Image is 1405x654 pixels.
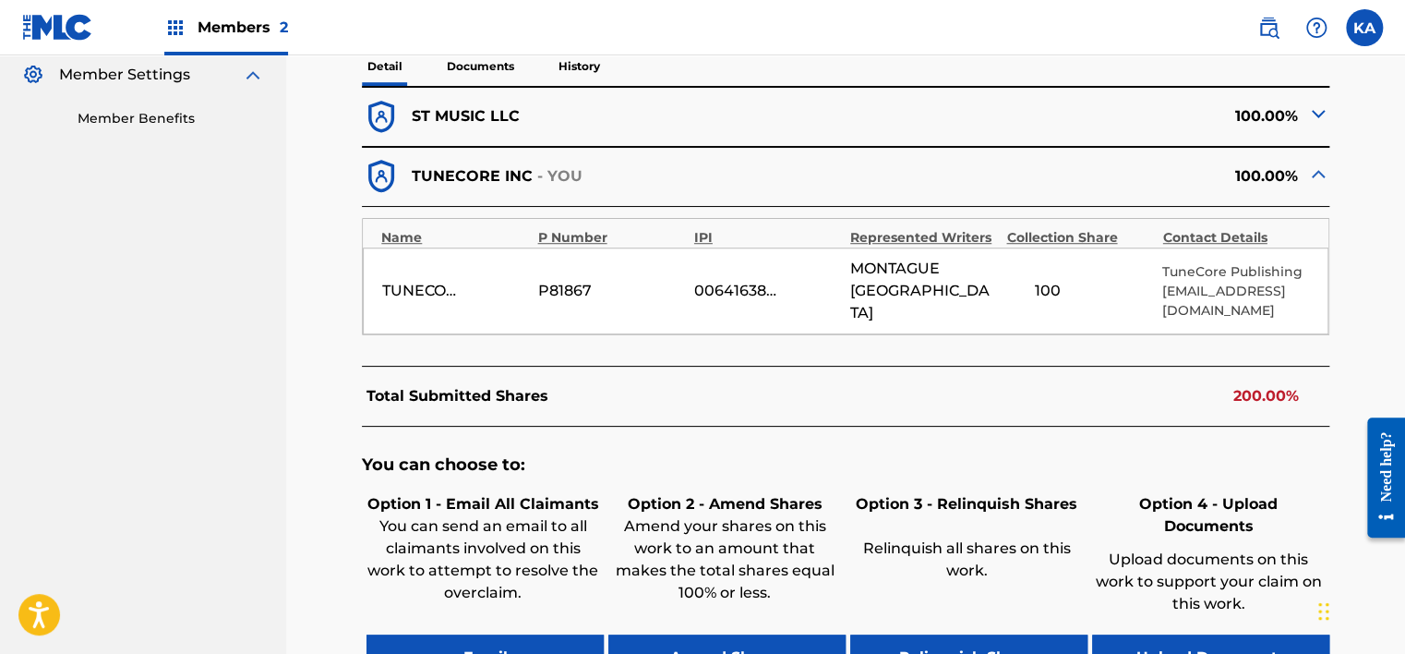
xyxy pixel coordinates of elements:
img: dfb38c8551f6dcc1ac04.svg [362,98,401,137]
img: expand-cell-toggle [1307,163,1329,185]
span: Member Settings [59,64,190,86]
div: Represented Writers [850,228,997,248]
h5: You can choose to: [362,454,1329,476]
div: User Menu [1346,9,1383,46]
img: Member Settings [22,64,44,86]
p: Upload documents on this work to support your claim on this work. [1092,549,1325,615]
p: Detail [362,47,408,86]
img: expand-cell-toggle [1307,103,1329,125]
h6: Option 1 - Email All Claimants [366,493,599,515]
img: search [1257,17,1279,39]
img: help [1305,17,1327,39]
p: [EMAIL_ADDRESS][DOMAIN_NAME] [1162,282,1309,321]
h6: Option 4 - Upload Documents [1092,493,1325,538]
div: IPI [694,228,841,248]
span: MONTAGUE [GEOGRAPHIC_DATA] [850,258,997,324]
div: Help [1298,9,1335,46]
div: Contact Details [1163,228,1310,248]
p: Documents [441,47,520,86]
h6: Option 2 - Amend Shares [608,493,841,515]
iframe: Chat Widget [1313,565,1405,654]
img: Top Rightsholders [164,17,186,39]
h6: Option 3 - Relinquish Shares [850,493,1083,515]
img: expand [242,64,264,86]
div: 100.00% [846,98,1329,137]
span: 2 [280,18,288,36]
img: MLC Logo [22,14,93,41]
div: 100.00% [846,157,1329,196]
p: You can send an email to all claimants involved on this work to attempt to resolve the overclaim. [366,515,599,604]
p: TuneCore Publishing [1162,262,1309,282]
p: ST MUSIC LLC [412,105,520,127]
p: Amend your shares on this work to an amount that makes the total shares equal 100% or less. [608,515,841,604]
p: Total Submitted Shares [366,385,548,407]
div: P Number [537,228,684,248]
img: dfb38c8551f6dcc1ac04.svg [362,157,401,196]
p: History [553,47,606,86]
a: Public Search [1250,9,1287,46]
iframe: Resource Center [1353,404,1405,552]
div: Name [381,228,528,248]
div: Collection Share [1006,228,1153,248]
p: TUNECORE INC [412,165,533,188]
a: Member Benefits [78,109,264,128]
p: 200.00% [1233,385,1299,407]
p: - YOU [537,165,583,188]
div: Drag [1318,584,1329,639]
span: Members [198,17,288,38]
p: Relinquish all shares on this work. [850,538,1083,582]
